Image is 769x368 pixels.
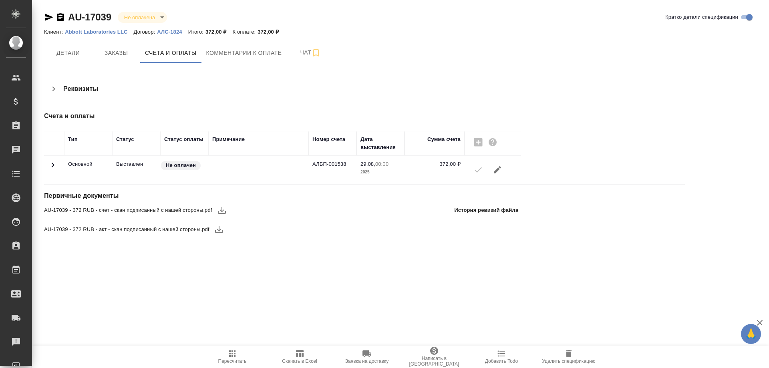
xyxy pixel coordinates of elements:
[44,29,65,35] p: Клиент:
[157,28,188,35] a: АЛС-1824
[291,48,330,58] span: Чат
[360,135,401,151] div: Дата выставления
[49,48,87,58] span: Детали
[44,191,521,201] h4: Первичные документы
[44,225,209,233] span: AU-17039 - 372 RUB - акт - скан подписанный с нашей стороны.pdf
[68,135,78,143] div: Тип
[68,12,111,22] a: AU-17039
[311,48,321,58] svg: Подписаться
[206,48,282,58] span: Комментарии к оплате
[63,84,98,94] h4: Реквизиты
[116,135,134,143] div: Статус
[44,12,54,22] button: Скопировать ссылку для ЯМессенджера
[665,13,738,21] span: Кратко детали спецификации
[360,161,375,167] p: 29.08,
[65,28,133,35] a: Abbott Laboratories LLC
[56,12,65,22] button: Скопировать ссылку
[454,206,518,214] p: История ревизий файла
[65,29,133,35] p: Abbott Laboratories LLC
[205,29,233,35] p: 372,00 ₽
[145,48,197,58] span: Счета и оплаты
[375,161,389,167] p: 00:00
[308,156,356,184] td: АЛБП-001538
[122,14,157,21] button: Не оплачена
[134,29,157,35] p: Договор:
[64,156,112,184] td: Основной
[405,156,465,184] td: 372,00 ₽
[166,161,196,169] p: Не оплачен
[48,165,58,171] span: Toggle Row Expanded
[44,111,521,121] h4: Счета и оплаты
[258,29,285,35] p: 372,00 ₽
[188,29,205,35] p: Итого:
[116,160,156,168] p: Все изменения в спецификации заблокированы
[744,326,758,342] span: 🙏
[741,324,761,344] button: 🙏
[44,206,212,214] span: AU-17039 - 372 RUB - счет - скан подписанный с нашей стороны.pdf
[157,29,188,35] p: АЛС-1824
[164,135,203,143] div: Статус оплаты
[97,48,135,58] span: Заказы
[233,29,258,35] p: К оплате:
[118,12,167,23] div: Не оплачена
[427,135,461,143] div: Сумма счета
[312,135,345,143] div: Номер счета
[488,160,507,179] button: Редактировать
[212,135,245,143] div: Примечание
[360,168,401,176] p: 2025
